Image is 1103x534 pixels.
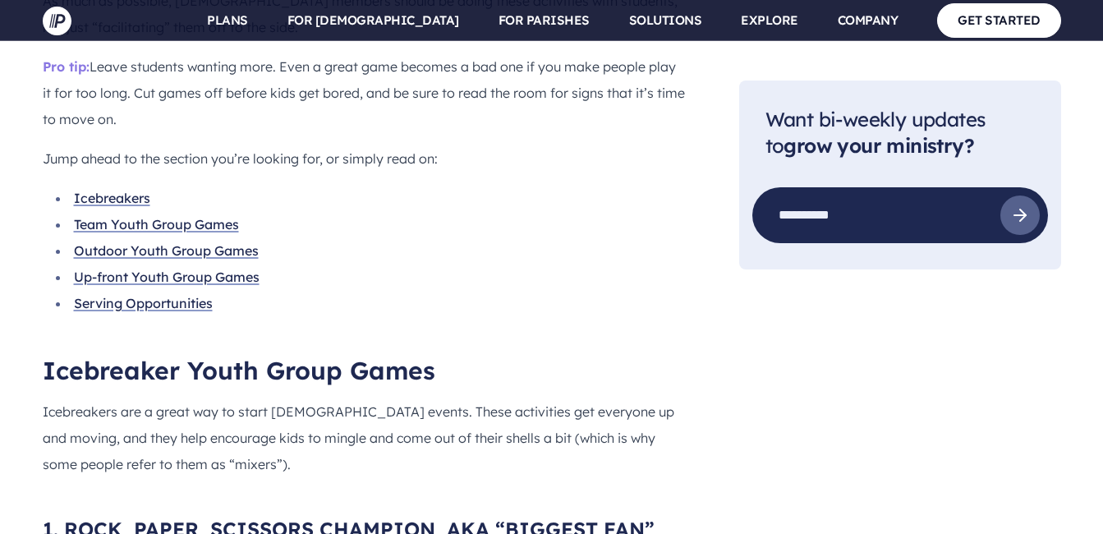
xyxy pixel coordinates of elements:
a: GET STARTED [937,3,1061,37]
span: Want bi-weekly updates to [765,107,986,159]
p: Icebreakers are a great way to start [DEMOGRAPHIC_DATA] events. These activities get everyone up ... [43,398,687,477]
p: Jump ahead to the section you’re looking for, or simply read on: [43,145,687,172]
p: Leave students wanting more. Even a great game becomes a bad one if you make people play it for t... [43,53,687,132]
h2: Icebreaker Youth Group Games [43,356,687,385]
strong: grow your ministry? [784,134,974,159]
a: Up-front Youth Group Games [74,269,260,285]
a: Serving Opportunities [74,295,213,311]
a: Icebreakers [74,190,150,206]
a: Outdoor Youth Group Games [74,242,259,259]
a: Team Youth Group Games [74,216,239,232]
span: Pro tip: [43,58,90,75]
